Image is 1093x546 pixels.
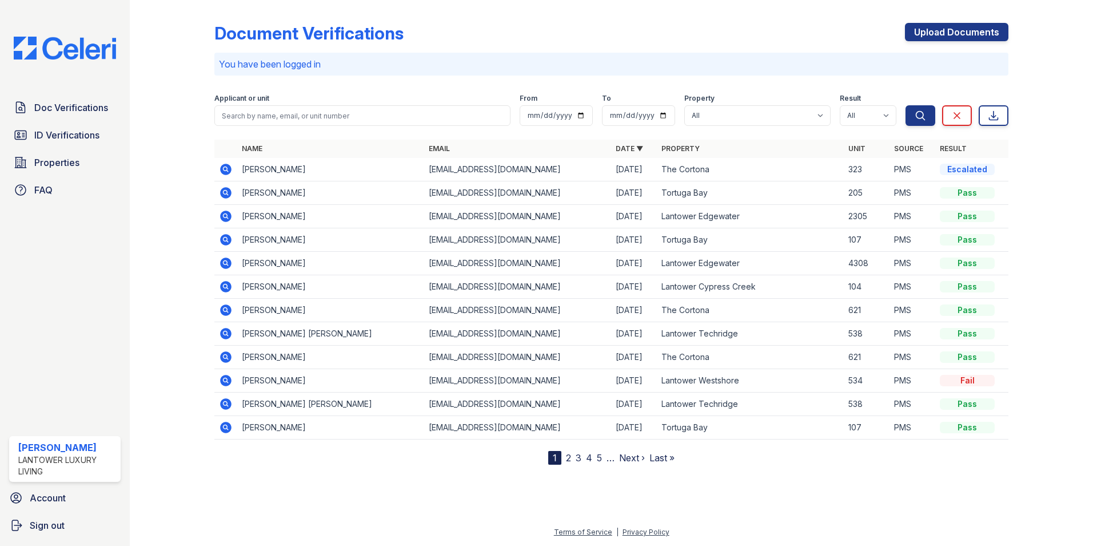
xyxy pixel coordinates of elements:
td: PMS [889,299,935,322]
div: Pass [940,304,995,316]
img: CE_Logo_Blue-a8612792a0a2168367f1c8372b55b34899dd931a85d93a1a3d3e32e68fde9ad4.png [5,37,125,60]
td: [DATE] [611,205,657,228]
td: The Cortona [657,346,844,369]
td: [EMAIL_ADDRESS][DOMAIN_NAME] [424,299,611,322]
div: Pass [940,281,995,292]
td: 205 [844,181,889,205]
td: 538 [844,322,889,346]
td: PMS [889,275,935,299]
td: [EMAIL_ADDRESS][DOMAIN_NAME] [424,346,611,369]
span: Sign out [30,519,65,532]
div: Fail [940,375,995,386]
td: [DATE] [611,299,657,322]
td: [DATE] [611,346,657,369]
div: Pass [940,234,995,246]
td: 534 [844,369,889,393]
td: PMS [889,416,935,440]
a: Last » [649,452,675,464]
td: [EMAIL_ADDRESS][DOMAIN_NAME] [424,369,611,393]
span: Doc Verifications [34,101,108,114]
td: 538 [844,393,889,416]
button: Sign out [5,514,125,537]
td: PMS [889,369,935,393]
div: Pass [940,328,995,339]
td: 104 [844,275,889,299]
a: Upload Documents [905,23,1008,41]
td: 4308 [844,252,889,275]
div: Pass [940,211,995,222]
a: Date ▼ [616,144,643,153]
a: 2 [566,452,571,464]
td: PMS [889,346,935,369]
a: Privacy Policy [623,528,669,536]
td: PMS [889,322,935,346]
td: [DATE] [611,252,657,275]
td: 323 [844,158,889,181]
td: Tortuga Bay [657,228,844,252]
td: Lantower Techridge [657,393,844,416]
span: FAQ [34,183,53,197]
td: [PERSON_NAME] [237,228,424,252]
div: [PERSON_NAME] [18,441,116,454]
td: PMS [889,181,935,205]
td: [PERSON_NAME] [237,252,424,275]
td: 621 [844,299,889,322]
span: Properties [34,156,79,169]
a: Name [242,144,262,153]
td: The Cortona [657,299,844,322]
label: Result [840,94,861,103]
td: Lantower Cypress Creek [657,275,844,299]
div: Pass [940,422,995,433]
a: 3 [576,452,581,464]
input: Search by name, email, or unit number [214,105,510,126]
td: PMS [889,228,935,252]
td: [EMAIL_ADDRESS][DOMAIN_NAME] [424,181,611,205]
td: 621 [844,346,889,369]
a: Property [661,144,700,153]
td: PMS [889,158,935,181]
td: [PERSON_NAME] [237,346,424,369]
td: [PERSON_NAME] [237,275,424,299]
td: The Cortona [657,158,844,181]
p: You have been logged in [219,57,1004,71]
a: Unit [848,144,865,153]
td: [PERSON_NAME] [237,299,424,322]
label: To [602,94,611,103]
td: [PERSON_NAME] [237,369,424,393]
td: PMS [889,205,935,228]
td: 107 [844,416,889,440]
div: Pass [940,258,995,269]
a: FAQ [9,179,121,201]
td: PMS [889,252,935,275]
td: [EMAIL_ADDRESS][DOMAIN_NAME] [424,158,611,181]
td: [DATE] [611,369,657,393]
td: [EMAIL_ADDRESS][DOMAIN_NAME] [424,322,611,346]
a: Email [429,144,450,153]
span: ID Verifications [34,128,99,142]
td: PMS [889,393,935,416]
a: Result [940,144,967,153]
div: Pass [940,187,995,199]
a: Source [894,144,923,153]
td: [DATE] [611,275,657,299]
span: Account [30,491,66,505]
div: Pass [940,398,995,410]
div: Pass [940,351,995,363]
label: Applicant or unit [214,94,269,103]
td: [PERSON_NAME] [237,158,424,181]
td: [EMAIL_ADDRESS][DOMAIN_NAME] [424,252,611,275]
td: [DATE] [611,228,657,252]
span: … [607,451,615,465]
td: 2305 [844,205,889,228]
a: Properties [9,151,121,174]
td: [EMAIL_ADDRESS][DOMAIN_NAME] [424,416,611,440]
td: Lantower Techridge [657,322,844,346]
td: 107 [844,228,889,252]
td: [DATE] [611,393,657,416]
td: [DATE] [611,181,657,205]
div: Document Verifications [214,23,404,43]
div: | [616,528,619,536]
td: [PERSON_NAME] [237,205,424,228]
td: [DATE] [611,158,657,181]
a: Terms of Service [554,528,612,536]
